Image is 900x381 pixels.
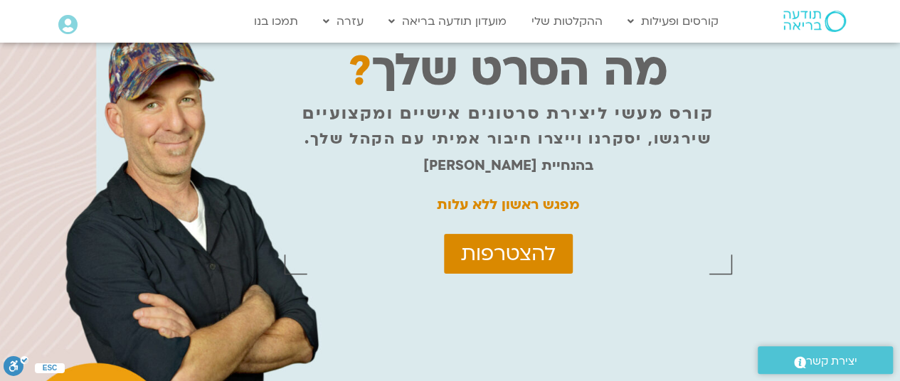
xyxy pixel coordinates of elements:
[305,130,711,149] p: שירגשו, יסקרנו וייצרו חיבור אמיתי עם הקהל שלך.
[247,8,305,35] a: תמכו בנו
[423,156,593,175] strong: בהנחיית [PERSON_NAME]
[302,104,713,123] p: קורס מעשי ליצירת סרטונים אישיים ומקצועיים
[444,234,573,274] a: להצטרפות
[349,62,668,80] p: מה הסרט שלך
[381,8,514,35] a: מועדון תודעה בריאה
[524,8,610,35] a: ההקלטות שלי
[806,352,857,371] span: יצירת קשר
[461,242,556,265] span: להצטרפות
[349,43,371,100] span: ?
[316,8,371,35] a: עזרה
[437,195,579,214] strong: מפגש ראשון ללא עלות
[620,8,726,35] a: קורסים ופעילות
[783,11,846,32] img: תודעה בריאה
[758,346,893,374] a: יצירת קשר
